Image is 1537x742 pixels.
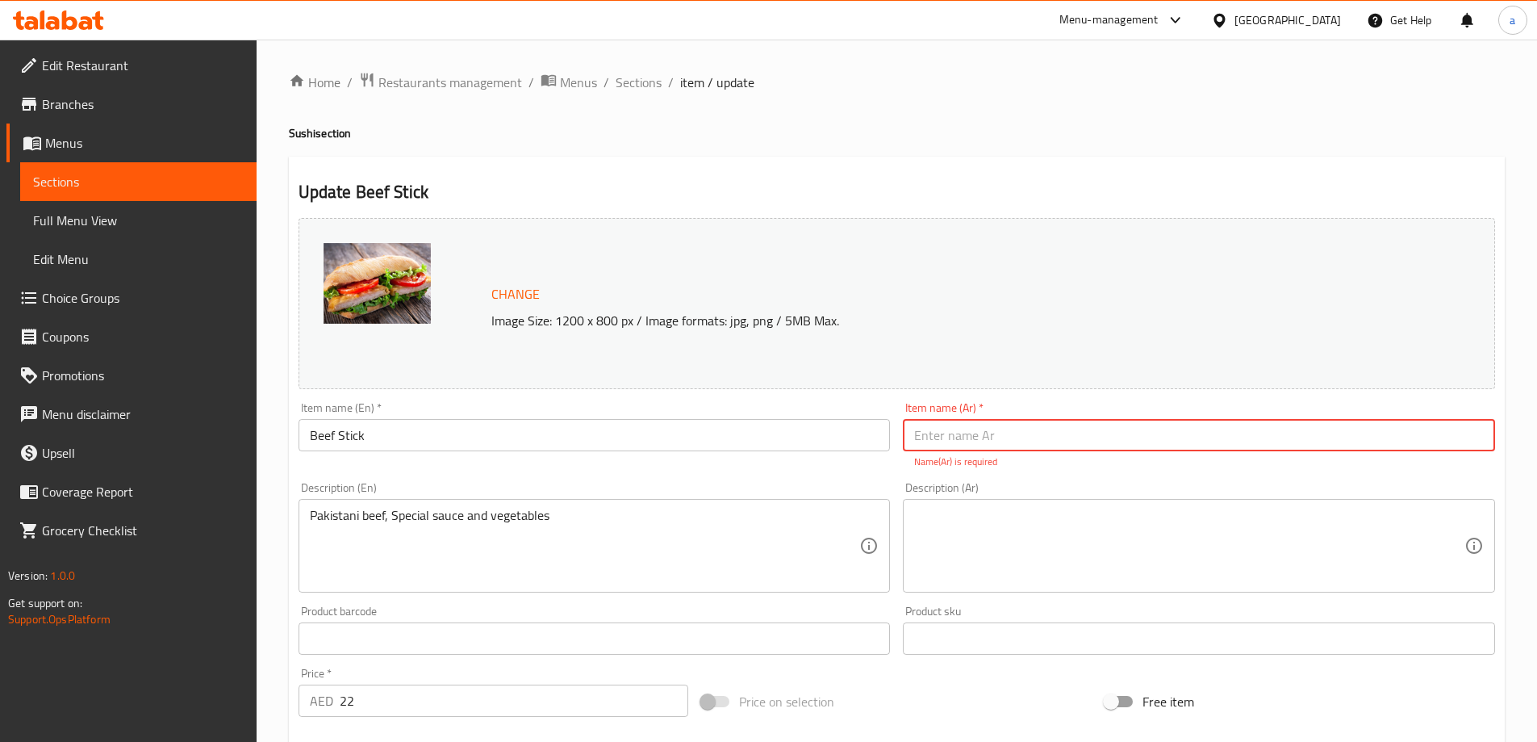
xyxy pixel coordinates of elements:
span: Coverage Report [42,482,244,501]
li: / [604,73,609,92]
span: Restaurants management [378,73,522,92]
a: Grocery Checklist [6,511,257,550]
span: Branches [42,94,244,114]
span: Edit Restaurant [42,56,244,75]
span: Sections [33,172,244,191]
span: Upsell [42,443,244,463]
span: Version: [8,565,48,586]
a: Full Menu View [20,201,257,240]
h4: Sushi section [289,125,1505,141]
input: Enter name En [299,419,891,451]
a: Edit Restaurant [6,46,257,85]
input: Please enter product barcode [299,623,891,655]
span: item / update [680,73,754,92]
span: Promotions [42,366,244,385]
span: Edit Menu [33,249,244,269]
span: Menus [45,133,244,153]
a: Restaurants management [359,72,522,93]
a: Choice Groups [6,279,257,317]
span: a [1510,11,1515,29]
a: Coverage Report [6,472,257,511]
span: Get support on: [8,593,82,614]
textarea: Pakistani beef, Special sauce and vegetables [310,508,860,585]
a: Sections [20,162,257,201]
span: Menu disclaimer [42,405,244,424]
p: Image Size: 1200 x 800 px / Image formats: jpg, png / 5MB Max. [485,311,1345,330]
button: Change [485,278,546,311]
span: Free item [1142,692,1194,711]
input: Please enter product sku [903,623,1495,655]
div: Menu-management [1059,10,1159,30]
span: Price on selection [739,692,834,711]
a: Edit Menu [20,240,257,279]
li: / [668,73,674,92]
p: AED [310,691,333,711]
li: / [347,73,353,92]
span: Coupons [42,327,244,346]
span: Change [491,283,540,306]
a: Support.OpsPlatform [8,609,111,630]
h2: Update Beef Stick [299,180,1495,204]
a: Menu disclaimer [6,395,257,434]
span: Menus [560,73,597,92]
input: Please enter price [340,685,689,717]
a: Sections [616,73,662,92]
p: Name(Ar) is required [914,455,1484,469]
a: Promotions [6,356,257,395]
img: mmw_638946683417891080 [324,243,431,324]
div: [GEOGRAPHIC_DATA] [1234,11,1341,29]
span: Choice Groups [42,288,244,308]
li: / [528,73,534,92]
span: Grocery Checklist [42,521,244,540]
nav: breadcrumb [289,72,1505,93]
input: Enter name Ar [903,419,1495,451]
a: Home [289,73,340,92]
a: Menus [541,72,597,93]
a: Coupons [6,317,257,356]
span: Full Menu View [33,211,244,230]
a: Upsell [6,434,257,472]
span: 1.0.0 [50,565,75,586]
a: Menus [6,124,257,162]
a: Branches [6,85,257,124]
